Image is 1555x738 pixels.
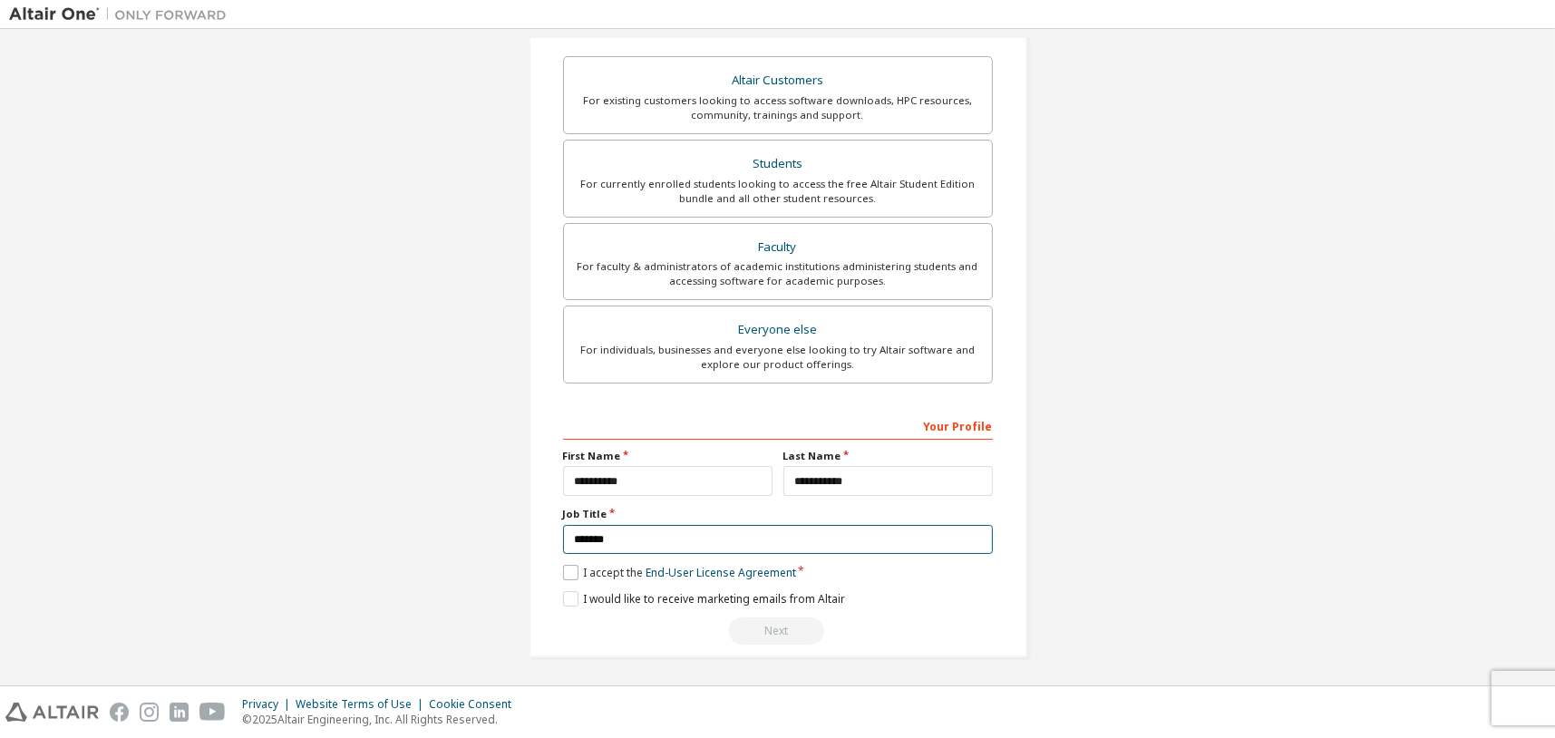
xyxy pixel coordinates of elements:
div: Altair Customers [575,68,981,93]
div: Students [575,151,981,177]
img: Altair One [9,5,236,24]
div: Faculty [575,235,981,260]
p: © 2025 Altair Engineering, Inc. All Rights Reserved. [242,712,522,727]
div: Website Terms of Use [296,697,429,712]
label: Last Name [783,449,993,463]
label: First Name [563,449,773,463]
div: Privacy [242,697,296,712]
div: For currently enrolled students looking to access the free Altair Student Edition bundle and all ... [575,177,981,206]
img: altair_logo.svg [5,703,99,722]
div: Everyone else [575,317,981,343]
label: I would like to receive marketing emails from Altair [563,591,845,607]
div: Cookie Consent [429,697,522,712]
div: For individuals, businesses and everyone else looking to try Altair software and explore our prod... [575,343,981,372]
div: Read and acccept EULA to continue [563,617,993,645]
label: Job Title [563,507,993,521]
div: For faculty & administrators of academic institutions administering students and accessing softwa... [575,259,981,288]
img: instagram.svg [140,703,159,722]
label: I accept the [563,565,796,580]
a: End-User License Agreement [646,565,796,580]
div: For existing customers looking to access software downloads, HPC resources, community, trainings ... [575,93,981,122]
div: Your Profile [563,411,993,440]
img: youtube.svg [199,703,226,722]
img: facebook.svg [110,703,129,722]
img: linkedin.svg [170,703,189,722]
